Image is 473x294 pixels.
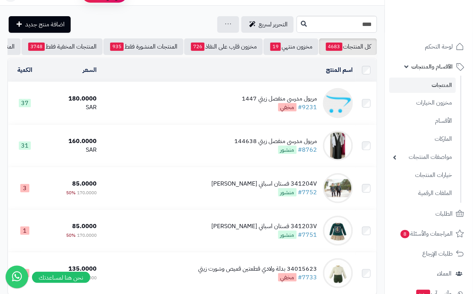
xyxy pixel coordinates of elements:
[326,66,353,75] a: اسم المنتج
[212,180,317,188] div: 341204V فستان اسباني [PERSON_NAME]
[422,21,466,37] img: logo-2.png
[28,43,45,51] span: 3748
[83,66,97,75] a: السعر
[323,131,353,161] img: مريول مدرسي منفصل زيتي 144638
[319,38,377,55] a: كل المنتجات4683
[298,145,317,154] a: #8762
[66,189,76,196] span: 50%
[44,146,97,154] div: SAR
[21,38,103,55] a: المنتجات المخفية فقط3748
[390,113,456,129] a: الأقسام
[77,232,97,239] span: 170.0000
[20,227,29,235] span: 1
[278,231,297,239] span: منشور
[235,137,317,146] div: مريول مدرسي منفصل زيتي 144638
[44,103,97,112] div: SAR
[77,189,97,196] span: 170.0000
[412,61,453,72] span: الأقسام والمنتجات
[17,66,32,75] a: الكمية
[278,188,297,197] span: منشور
[436,209,453,219] span: الطلبات
[298,273,317,282] a: #7733
[323,88,353,118] img: مريول مدرسي منفصل زيتي 1447
[298,230,317,239] a: #7751
[400,228,453,239] span: المراجعات والأسئلة
[19,142,31,150] span: 31
[323,258,353,288] img: 34015623 بدلة ولادي قطعتين قميص وشورت زيتي
[390,185,456,201] a: الملفات الرقمية
[401,230,410,238] span: 8
[390,78,456,93] a: المنتجات
[298,188,317,197] a: #7752
[425,41,453,52] span: لوحة التحكم
[72,179,97,188] span: 85.0000
[390,131,456,147] a: الماركات
[9,16,71,33] a: اضافة منتج جديد
[241,16,294,33] a: التحرير لسريع
[390,95,456,111] a: مخزون الخيارات
[212,222,317,231] div: 341203V فستان اسباني [PERSON_NAME]
[199,265,317,273] div: 34015623 بدلة ولادي قطعتين قميص وشورت زيتي
[72,222,97,231] span: 85.0000
[191,43,205,51] span: 726
[242,94,317,103] div: مريول مدرسي منفصل زيتي 1447
[66,232,76,239] span: 50%
[390,225,468,243] a: المراجعات والأسئلة8
[270,43,281,51] span: 19
[44,94,97,103] div: 180.0000
[278,103,297,111] span: مخفي
[323,216,353,246] img: 341203V فستان اسباني بولو زيتي
[20,184,29,192] span: 3
[19,99,31,107] span: 37
[390,205,468,223] a: الطلبات
[390,245,468,263] a: طلبات الإرجاع
[298,103,317,112] a: #9231
[259,20,288,29] span: التحرير لسريع
[44,137,97,146] div: 160.0000
[390,149,456,165] a: مواصفات المنتجات
[323,173,353,203] img: 341204V فستان اسباني بولو زيتي
[25,20,65,29] span: اضافة منتج جديد
[326,43,343,51] span: 4683
[278,146,297,154] span: منشور
[103,38,183,55] a: المنتجات المنشورة فقط935
[437,268,452,279] span: العملاء
[110,43,124,51] span: 935
[390,38,468,56] a: لوحة التحكم
[184,38,263,55] a: مخزون قارب على النفاذ726
[423,248,453,259] span: طلبات الإرجاع
[278,273,297,282] span: مخفي
[390,167,456,183] a: خيارات المنتجات
[390,265,468,283] a: العملاء
[68,264,97,273] span: 135.0000
[264,38,318,55] a: مخزون منتهي19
